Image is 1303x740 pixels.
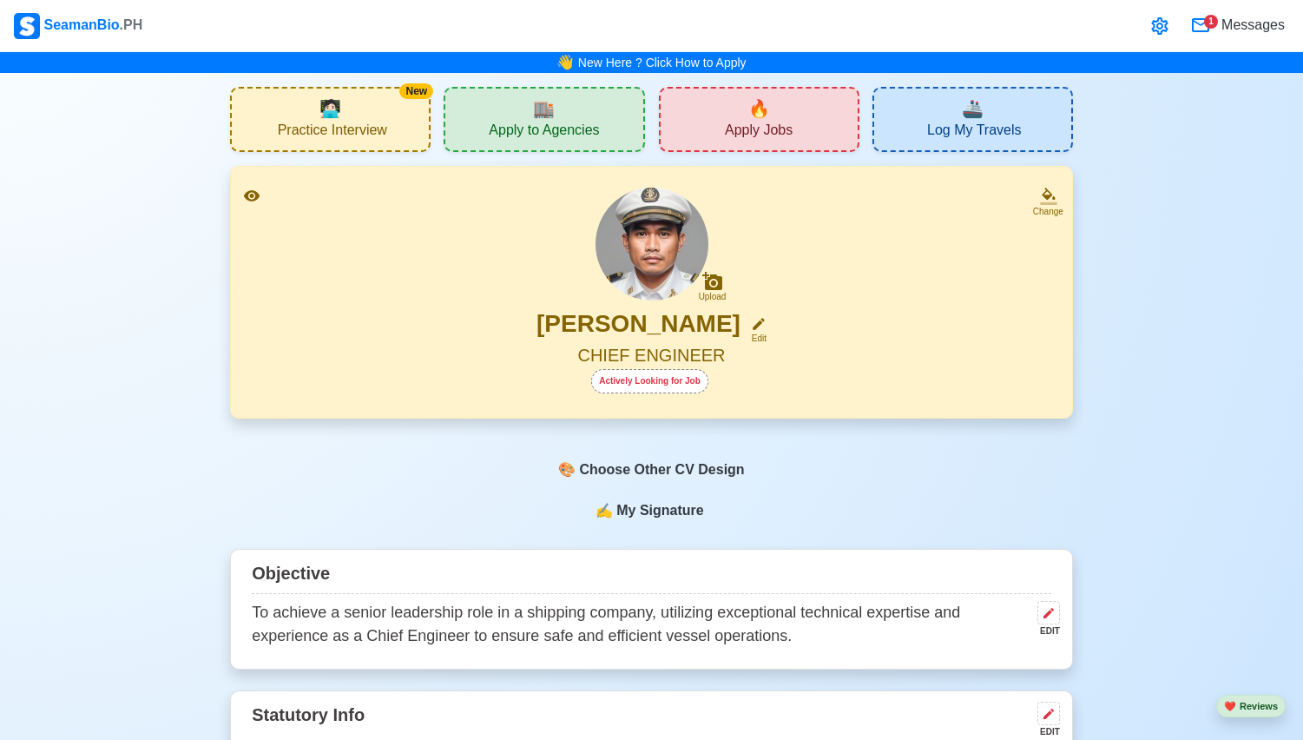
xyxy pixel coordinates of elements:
[591,369,708,393] div: Actively Looking for Job
[278,122,387,143] span: Practice Interview
[1030,725,1060,738] div: EDIT
[252,601,1030,648] p: To achieve a senior leadership role in a shipping company, utilizing exceptional technical expert...
[744,332,767,345] div: Edit
[1224,701,1236,711] span: heart
[748,96,770,122] span: new
[1204,15,1218,29] div: 1
[319,96,341,122] span: interview
[399,83,433,99] div: New
[252,557,1051,594] div: Objective
[252,345,1051,369] h5: CHIEF ENGINEER
[1216,695,1286,718] button: heartReviews
[578,56,747,69] a: New Here ? Click How to Apply
[14,13,40,39] img: Logo
[547,453,755,486] div: Choose Other CV Design
[613,500,707,521] span: My Signature
[596,500,613,521] span: sign
[1030,624,1060,638] div: EDIT
[120,17,143,32] span: .PH
[962,96,984,122] span: travel
[536,309,740,345] h3: [PERSON_NAME]
[699,292,727,302] div: Upload
[533,96,555,122] span: agencies
[927,122,1021,143] span: Log My Travels
[489,122,599,143] span: Apply to Agencies
[552,49,578,76] span: bell
[558,459,576,480] span: paint
[1033,205,1063,218] div: Change
[1218,15,1285,36] span: Messages
[14,13,142,39] div: SeamanBio
[725,122,793,143] span: Apply Jobs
